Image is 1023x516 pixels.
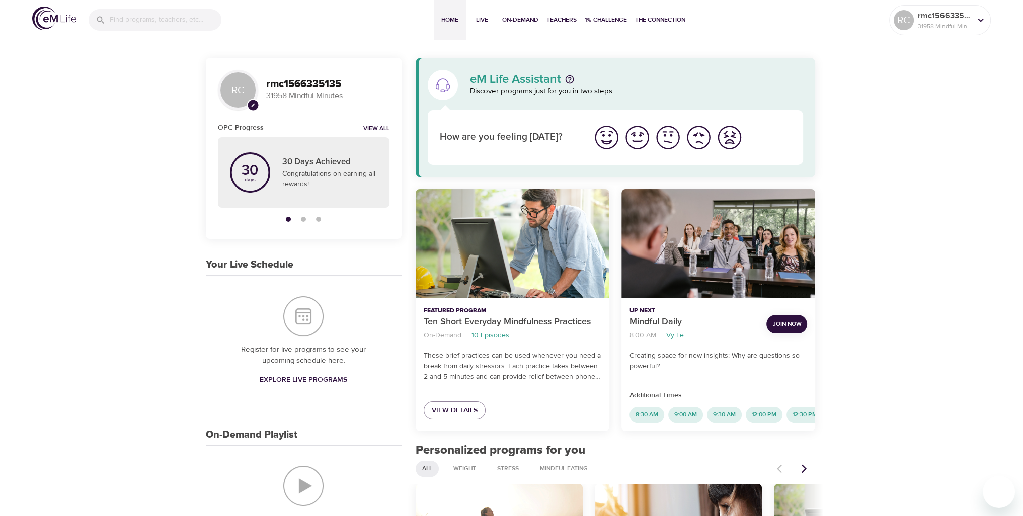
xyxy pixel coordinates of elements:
[206,259,293,271] h3: Your Live Schedule
[668,407,703,423] div: 9:00 AM
[502,15,538,25] span: On-Demand
[918,22,971,31] p: 31958 Mindful Minutes
[266,78,389,90] h3: rmc1566335135
[424,315,601,329] p: Ten Short Everyday Mindfulness Practices
[746,410,782,419] span: 12:00 PM
[629,315,758,329] p: Mindful Daily
[491,461,525,477] div: Stress
[707,407,742,423] div: 9:30 AM
[470,15,494,25] span: Live
[629,351,807,372] p: Creating space for new insights: Why are questions so powerful?
[242,178,258,182] p: days
[622,122,653,153] button: I'm feeling good
[432,404,478,417] span: View Details
[621,189,815,298] button: Mindful Daily
[218,70,258,110] div: RC
[714,122,745,153] button: I'm feeling worst
[629,330,656,341] p: 8:00 AM
[424,330,461,341] p: On-Demand
[534,464,594,473] span: Mindful Eating
[260,374,347,386] span: Explore Live Programs
[110,9,221,31] input: Find programs, teachers, etc...
[440,130,579,145] p: How are you feeling [DATE]?
[283,466,324,506] img: On-Demand Playlist
[894,10,914,30] div: RC
[666,330,684,341] p: Vy Le
[629,329,758,342] nav: breadcrumb
[218,122,264,133] h6: OPC Progress
[533,461,594,477] div: Mindful Eating
[447,461,483,477] div: Weight
[32,7,76,30] img: logo
[438,15,462,25] span: Home
[435,77,451,93] img: eM Life Assistant
[447,464,482,473] span: Weight
[716,124,743,151] img: worst
[424,401,486,420] a: View Details
[683,122,714,153] button: I'm feeling bad
[424,306,601,315] p: Featured Program
[660,329,662,342] li: ·
[766,315,807,333] button: Join Now
[226,344,381,367] p: Register for live programs to see your upcoming schedule here.
[585,15,627,25] span: 1% Challenge
[707,410,742,419] span: 9:30 AM
[416,443,816,458] h2: Personalized programs for you
[793,458,815,480] button: Next items
[635,15,685,25] span: The Connection
[424,351,601,382] p: These brief practices can be used whenever you need a break from daily stressors. Each practice t...
[623,124,651,151] img: good
[242,163,258,178] p: 30
[772,319,801,329] span: Join Now
[491,464,525,473] span: Stress
[256,371,351,389] a: Explore Live Programs
[546,15,577,25] span: Teachers
[591,122,622,153] button: I'm feeling great
[470,85,804,97] p: Discover programs just for you in two steps
[918,10,971,22] p: rmc1566335135
[471,330,509,341] p: 10 Episodes
[282,168,377,190] p: Congratulations on earning all rewards!
[654,124,682,151] img: ok
[283,296,324,336] img: Your Live Schedule
[629,390,807,401] p: Additional Times
[363,125,389,133] a: View all notifications
[416,461,439,477] div: All
[424,329,601,342] nav: breadcrumb
[266,90,389,102] p: 31958 Mindful Minutes
[685,124,713,151] img: bad
[593,124,620,151] img: great
[786,410,823,419] span: 12:30 PM
[653,122,683,153] button: I'm feeling ok
[629,410,664,419] span: 8:30 AM
[746,407,782,423] div: 12:00 PM
[416,189,609,298] button: Ten Short Everyday Mindfulness Practices
[470,73,561,85] p: eM Life Assistant
[786,407,823,423] div: 12:30 PM
[416,464,438,473] span: All
[668,410,703,419] span: 9:00 AM
[282,156,377,169] p: 30 Days Achieved
[206,429,297,441] h3: On-Demand Playlist
[465,329,467,342] li: ·
[629,306,758,315] p: Up Next
[983,476,1015,508] iframe: Button to launch messaging window
[629,407,664,423] div: 8:30 AM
